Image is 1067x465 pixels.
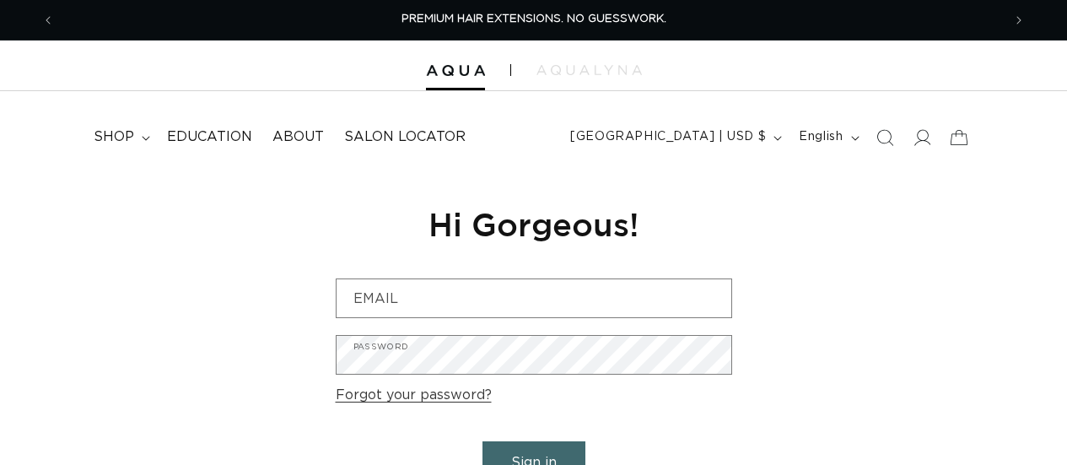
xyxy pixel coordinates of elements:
button: Previous announcement [30,4,67,36]
button: [GEOGRAPHIC_DATA] | USD $ [560,122,789,154]
h1: Hi Gorgeous! [336,203,732,245]
span: English [799,128,843,146]
img: aqualyna.com [536,65,642,75]
a: Education [157,118,262,156]
span: [GEOGRAPHIC_DATA] | USD $ [570,128,766,146]
span: About [272,128,324,146]
a: Forgot your password? [336,383,492,408]
span: PREMIUM HAIR EXTENSIONS. NO GUESSWORK. [401,14,666,24]
span: Salon Locator [344,128,466,146]
img: Aqua Hair Extensions [426,65,485,77]
button: English [789,122,865,154]
button: Next announcement [1000,4,1037,36]
a: About [262,118,334,156]
span: shop [94,128,134,146]
span: Education [167,128,252,146]
summary: shop [84,118,157,156]
input: Email [337,279,731,317]
a: Salon Locator [334,118,476,156]
summary: Search [866,119,903,156]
